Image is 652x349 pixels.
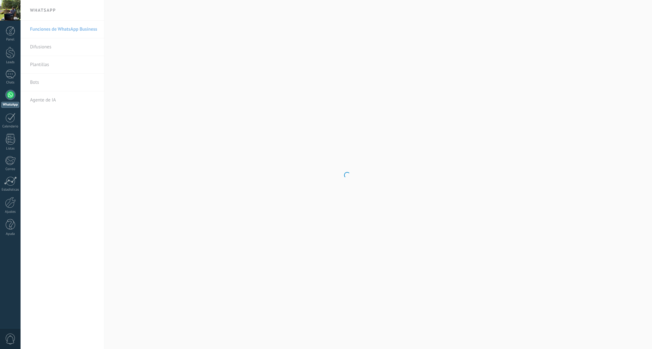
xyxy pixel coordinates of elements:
[1,81,20,85] div: Chats
[1,102,19,108] div: WhatsApp
[1,210,20,214] div: Ajustes
[1,60,20,64] div: Leads
[1,38,20,42] div: Panel
[1,147,20,151] div: Listas
[1,125,20,129] div: Calendario
[1,188,20,192] div: Estadísticas
[1,232,20,236] div: Ayuda
[1,167,20,171] div: Correo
